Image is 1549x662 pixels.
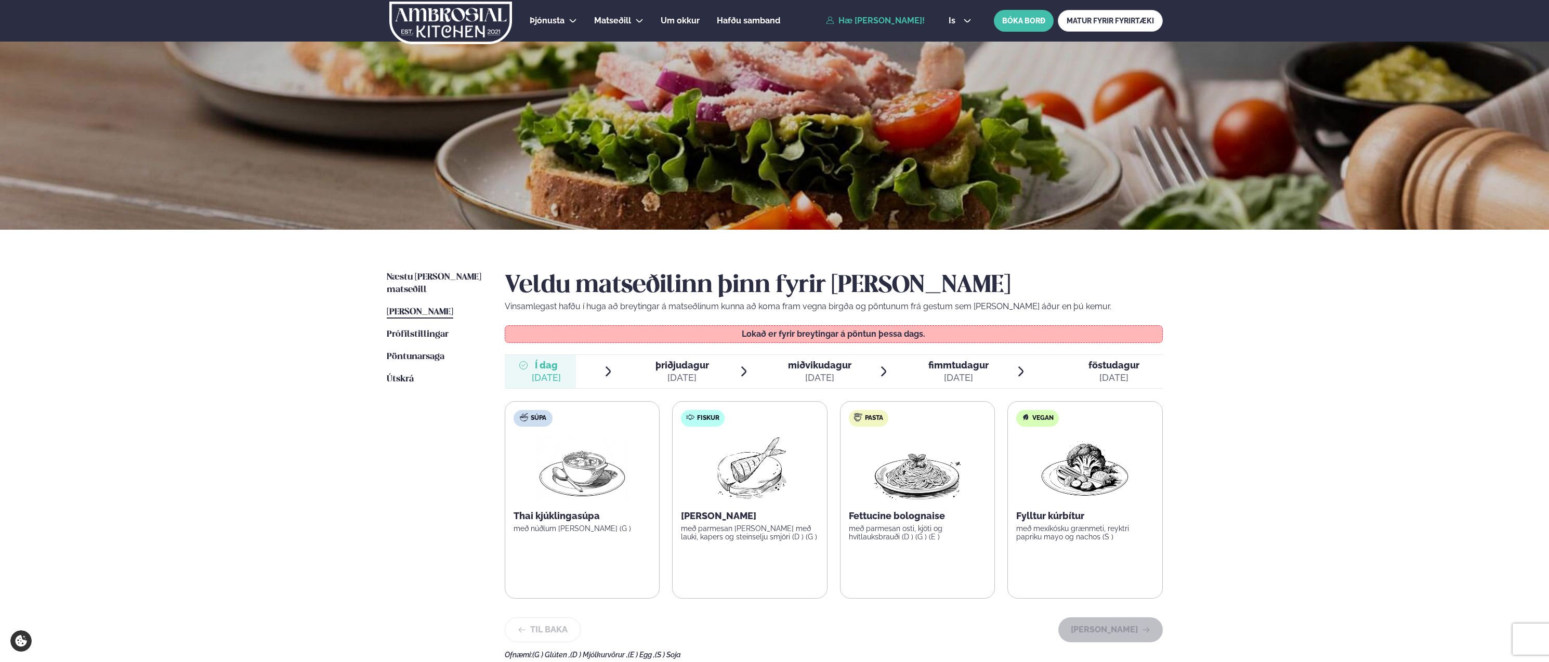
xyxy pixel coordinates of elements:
button: is [940,17,979,25]
p: Vinsamlegast hafðu í huga að breytingar á matseðlinum kunna að koma fram vegna birgða og pöntunum... [505,300,1163,313]
p: með parmesan [PERSON_NAME] með lauki, kapers og steinselju smjöri (D ) (G ) [681,524,819,541]
img: Fish.png [704,435,796,501]
a: Pöntunarsaga [387,351,444,363]
span: föstudagur [1088,360,1139,370]
p: með núðlum [PERSON_NAME] (G ) [514,524,651,533]
span: miðvikudagur [788,360,851,370]
p: með parmesan osti, kjöti og hvítlauksbrauði (D ) (G ) (E ) [849,524,987,541]
p: með mexíkósku grænmeti, reyktri papriku mayo og nachos (S ) [1016,524,1154,541]
span: Súpa [531,414,546,422]
span: Hafðu samband [717,16,780,25]
span: þriðjudagur [655,360,709,370]
a: Næstu [PERSON_NAME] matseðill [387,271,484,296]
a: Matseðill [594,15,631,27]
span: (G ) Glúten , [532,651,570,659]
a: Hafðu samband [717,15,780,27]
p: Lokað er fyrir breytingar á pöntun þessa dags. [515,330,1152,338]
a: Cookie settings [10,630,32,652]
p: Thai kjúklingasúpa [514,510,651,522]
span: Fiskur [697,414,719,422]
img: Vegan.png [1039,435,1131,501]
h2: Veldu matseðilinn þinn fyrir [PERSON_NAME] [505,271,1163,300]
span: (D ) Mjólkurvörur , [570,651,628,659]
p: Fettucine bolognaise [849,510,987,522]
img: Vegan.svg [1021,413,1030,421]
img: logo [389,2,513,44]
a: Hæ [PERSON_NAME]! [826,16,925,25]
div: [DATE] [788,372,851,384]
span: Næstu [PERSON_NAME] matseðill [387,273,481,294]
a: [PERSON_NAME] [387,306,453,319]
span: Pöntunarsaga [387,352,444,361]
span: [PERSON_NAME] [387,308,453,316]
span: Í dag [532,359,561,372]
button: BÓKA BORÐ [994,10,1054,32]
span: fimmtudagur [928,360,989,370]
a: MATUR FYRIR FYRIRTÆKI [1058,10,1163,32]
img: fish.svg [686,413,694,421]
span: Prófílstillingar [387,330,449,339]
span: is [949,17,959,25]
a: Prófílstillingar [387,328,449,341]
p: [PERSON_NAME] [681,510,819,522]
div: Ofnæmi: [505,651,1163,659]
div: [DATE] [655,372,709,384]
a: Þjónusta [530,15,565,27]
span: Matseðill [594,16,631,25]
span: (E ) Egg , [628,651,655,659]
p: Fylltur kúrbítur [1016,510,1154,522]
div: [DATE] [1088,372,1139,384]
span: Um okkur [661,16,700,25]
div: [DATE] [532,372,561,384]
div: [DATE] [928,372,989,384]
span: Pasta [865,414,883,422]
span: Útskrá [387,375,414,383]
img: Soup.png [536,435,628,501]
img: soup.svg [520,413,528,421]
button: [PERSON_NAME] [1058,617,1163,642]
span: Vegan [1032,414,1054,422]
button: Til baka [505,617,581,642]
a: Útskrá [387,373,414,386]
a: Um okkur [661,15,700,27]
span: (S ) Soja [655,651,681,659]
span: Þjónusta [530,16,565,25]
img: Spagetti.png [872,435,963,501]
img: pasta.svg [854,413,862,421]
